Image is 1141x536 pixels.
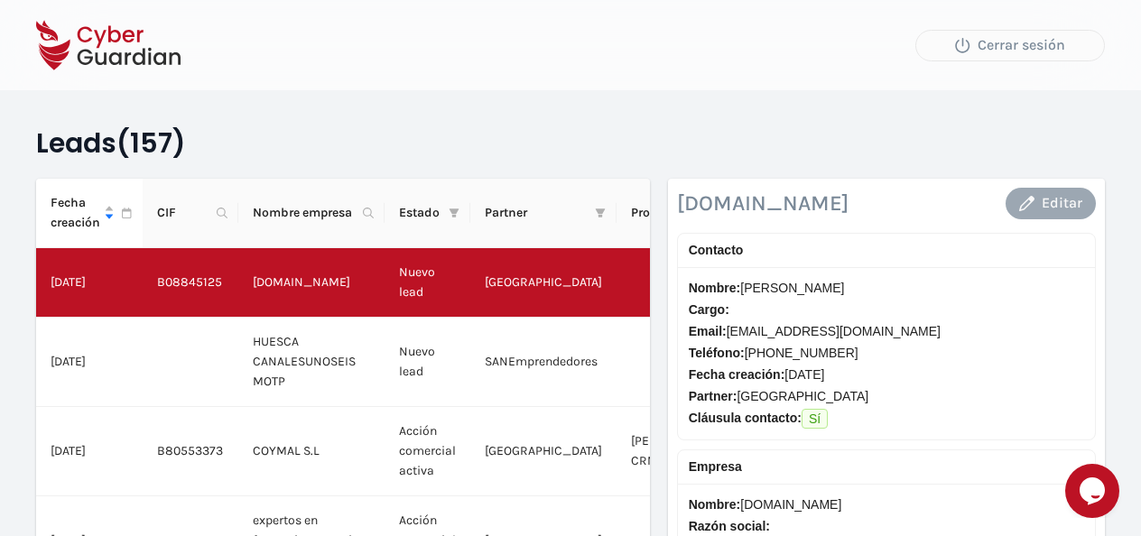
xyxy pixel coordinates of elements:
span: [DATE] [51,274,86,290]
strong: Teléfono: [689,346,745,360]
td: HUESCA CANALESUNOSEIS MOTP [238,318,385,407]
div: Cerrar sesión [930,34,1090,56]
td: B08845125 [143,248,238,318]
h3: [DOMAIN_NAME] [677,189,849,217]
strong: Nombre: [689,281,741,295]
span: Sí [802,409,828,429]
td: [GEOGRAPHIC_DATA] [470,407,617,496]
th: Fecha creación [36,179,143,248]
span: [DOMAIN_NAME] [689,494,1084,514]
div: Editar [1019,192,1082,214]
strong: Cargo: [689,302,729,317]
span: [EMAIL_ADDRESS][DOMAIN_NAME] [689,321,1084,341]
span: filter [595,208,606,218]
td: SANEmprendedores [470,318,617,407]
td: Nuevo lead [385,248,470,318]
div: Contacto [689,240,1084,260]
span: filter [445,199,463,226]
span: filter [591,199,609,226]
span: [GEOGRAPHIC_DATA] [689,386,1084,406]
span: CIF [157,203,209,223]
td: Nuevo lead [385,318,470,407]
strong: Cláusula contacto: [689,411,802,425]
h2: Leads (157) [36,126,1105,161]
strong: Fecha creación: [689,367,785,382]
span: [PERSON_NAME] [689,278,1084,298]
td: [GEOGRAPHIC_DATA] [470,248,617,318]
span: [DATE] [51,354,86,369]
span: Partner [485,203,588,223]
td: Acción comercial activa [385,407,470,496]
span: Nombre empresa [253,203,356,223]
strong: Partner: [689,389,737,403]
strong: Nombre: [689,497,741,512]
button: Editar [1006,188,1096,219]
strong: Email: [689,324,727,338]
span: [DATE] [51,443,86,458]
span: Fecha creación [51,193,100,233]
div: Empresa [689,457,1084,476]
button: Cerrar sesión [915,30,1105,61]
strong: Razón social: [689,519,770,533]
span: Propietario [631,203,714,223]
span: filter [449,208,459,218]
span: [PHONE_NUMBER] [689,343,1084,363]
iframe: chat widget [1065,464,1123,518]
span: Estado [399,203,441,223]
td: B80553373 [143,407,238,496]
td: [PERSON_NAME] CRM Pro SP [617,407,743,496]
td: [DOMAIN_NAME] [238,248,385,318]
span: [DATE] [689,365,1084,384]
td: COYMAL S.L [238,407,385,496]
